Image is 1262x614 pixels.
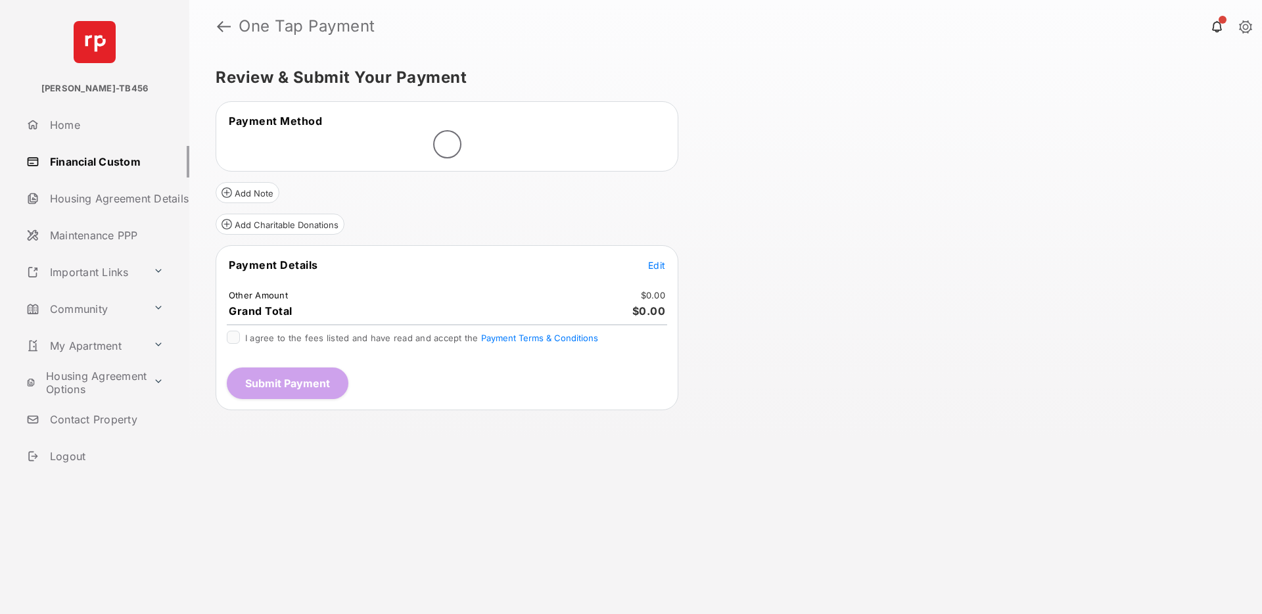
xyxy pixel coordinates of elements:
button: Add Note [216,182,279,203]
a: Contact Property [21,404,189,435]
button: Edit [648,258,665,272]
a: My Apartment [21,330,148,362]
button: I agree to the fees listed and have read and accept the [481,333,598,343]
td: $0.00 [640,289,666,301]
p: [PERSON_NAME]-TB456 [41,82,149,95]
a: Logout [21,440,189,472]
a: Home [21,109,189,141]
span: I agree to the fees listed and have read and accept the [245,333,598,343]
span: $0.00 [632,304,666,318]
a: Housing Agreement Options [21,367,148,398]
img: svg+xml;base64,PHN2ZyB4bWxucz0iaHR0cDovL3d3dy53My5vcmcvMjAwMC9zdmciIHdpZHRoPSI2NCIgaGVpZ2h0PSI2NC... [74,21,116,63]
a: Maintenance PPP [21,220,189,251]
a: Community [21,293,148,325]
a: Housing Agreement Details [21,183,189,214]
a: Important Links [21,256,148,288]
h5: Review & Submit Your Payment [216,70,1225,85]
span: Edit [648,260,665,271]
button: Submit Payment [227,367,348,399]
span: Payment Method [229,114,322,128]
span: Payment Details [229,258,318,272]
span: Grand Total [229,304,292,318]
strong: One Tap Payment [239,18,375,34]
a: Financial Custom [21,146,189,177]
td: Other Amount [228,289,289,301]
button: Add Charitable Donations [216,214,344,235]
